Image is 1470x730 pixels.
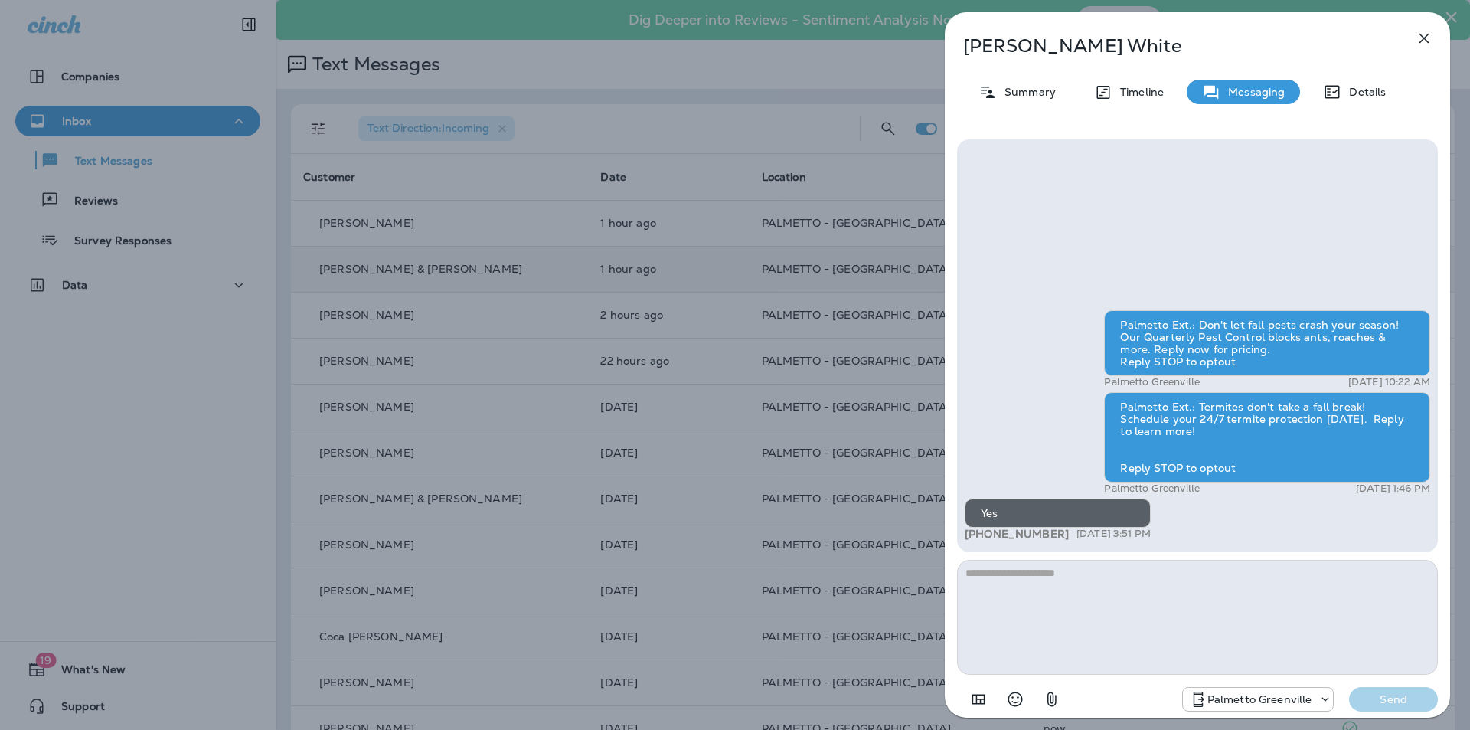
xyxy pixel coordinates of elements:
[1341,86,1386,98] p: Details
[997,86,1056,98] p: Summary
[963,35,1381,57] p: [PERSON_NAME] White
[1356,483,1430,495] p: [DATE] 1:46 PM
[1076,528,1151,540] p: [DATE] 3:51 PM
[1112,86,1164,98] p: Timeline
[1207,693,1312,705] p: Palmetto Greenville
[1348,376,1430,388] p: [DATE] 10:22 AM
[1104,392,1430,483] div: Palmetto Ext.: Termites don't take a fall break! Schedule your 24/7 termite protection [DATE]. Re...
[965,527,1069,541] span: [PHONE_NUMBER]
[965,499,1151,528] div: Yes
[963,684,994,715] button: Add in a premade template
[1104,310,1430,376] div: Palmetto Ext.: Don't let fall pests crash your season! Our Quarterly Pest Control blocks ants, ro...
[1000,684,1031,715] button: Select an emoji
[1183,690,1334,709] div: +1 (864) 385-1074
[1104,376,1200,388] p: Palmetto Greenville
[1220,86,1285,98] p: Messaging
[1104,483,1200,495] p: Palmetto Greenville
